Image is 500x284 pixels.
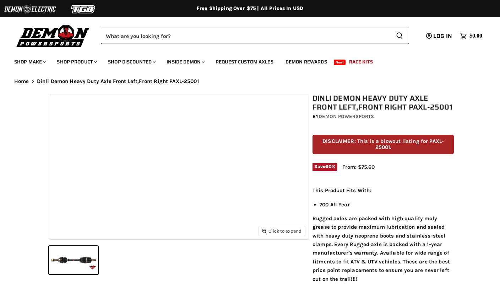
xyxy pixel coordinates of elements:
form: Product [101,28,409,44]
span: 60 [325,164,331,169]
a: Demon Powersports [319,113,374,119]
h1: Dinli Demon Heavy Duty Axle Front Left,Front Right PAXL-25001 [312,94,454,112]
p: DISCLAIMER: This is a blowout listing for PAXL-25001. [312,135,454,154]
span: Save % [312,163,337,171]
a: Shop Discounted [103,55,160,69]
a: Demon Rewards [280,55,332,69]
input: Search [101,28,390,44]
a: Race Kits [344,55,378,69]
a: Home [14,78,29,84]
span: Click to expand [262,228,301,234]
a: Shop Make [9,55,50,69]
a: $0.00 [456,31,486,41]
p: This Product Fits With: [312,186,454,195]
span: Log in [433,32,452,40]
img: TGB Logo 2 [57,2,110,16]
button: Click to expand [259,226,305,236]
button: Search [390,28,409,44]
img: Demon Electric Logo 2 [4,2,57,16]
span: From: $75.60 [342,164,375,170]
ul: Main menu [9,52,480,69]
img: Demon Powersports [14,23,92,48]
li: 700 All Year [320,200,454,209]
a: Request Custom Axles [210,55,279,69]
button: Dinli Demon Heavy Duty Axle Front Left,Front Right PAXL-25001 thumbnail [49,246,98,274]
a: Log in [423,33,456,39]
span: $0.00 [469,33,482,39]
a: Inside Demon [161,55,209,69]
span: New! [334,60,346,65]
div: by [312,113,454,121]
a: Shop Product [51,55,101,69]
span: Dinli Demon Heavy Duty Axle Front Left,Front Right PAXL-25001 [37,78,199,84]
div: Rugged axles are packed with high quality moly grease to provide maximum lubrication and sealed w... [312,186,454,283]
